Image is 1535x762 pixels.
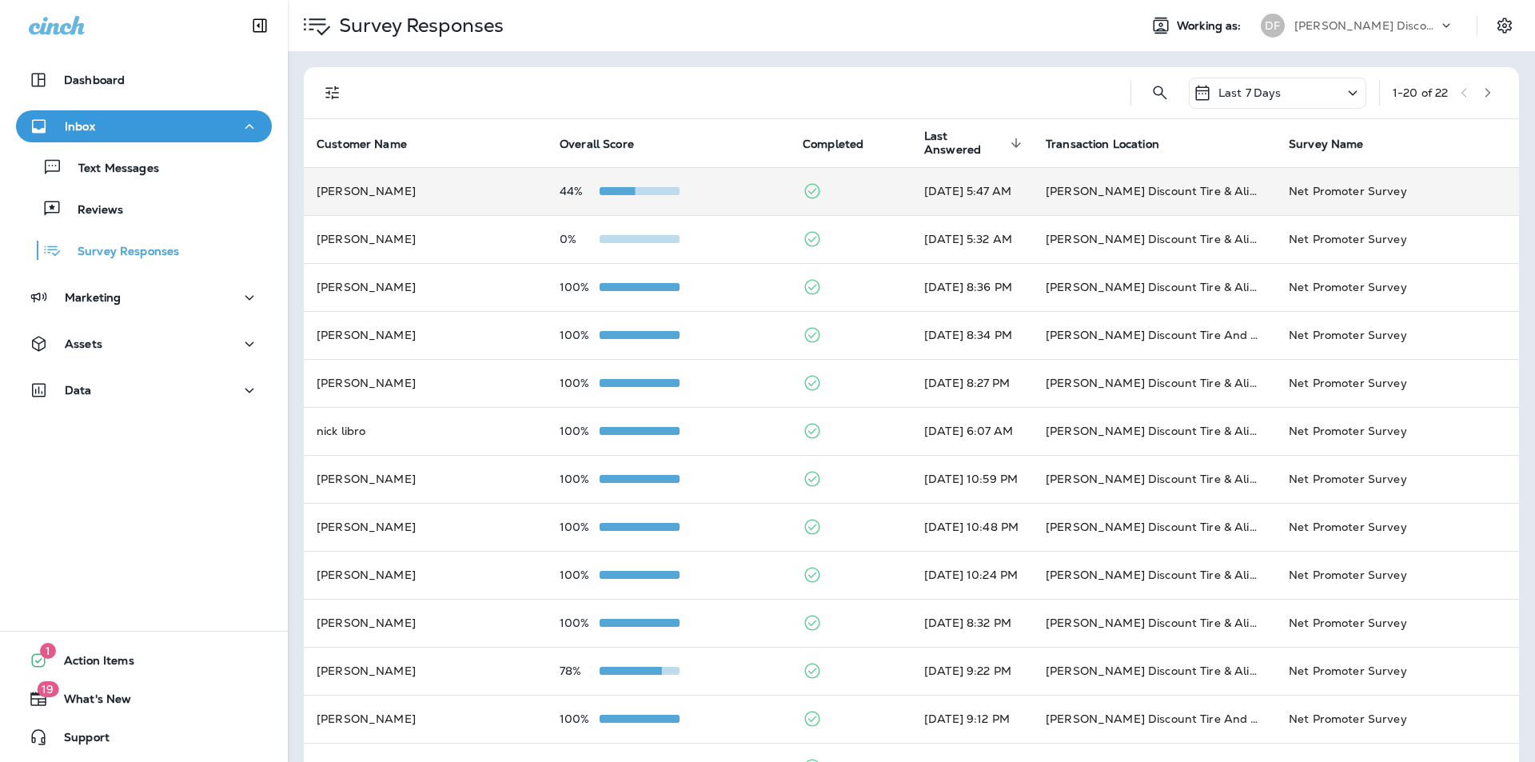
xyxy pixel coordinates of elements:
td: [PERSON_NAME] Discount Tire & Alignment [PERSON_NAME] ([STREET_ADDRESS]) [1033,503,1276,551]
td: [PERSON_NAME] Discount Tire & Alignment [GEOGRAPHIC_DATA] ([STREET_ADDRESS]) [1033,551,1276,599]
td: [PERSON_NAME] [304,503,547,551]
button: 19What's New [16,683,272,715]
td: [DATE] 8:36 PM [911,263,1033,311]
p: 100% [560,712,600,725]
p: Marketing [65,291,121,304]
p: Survey Responses [62,245,179,260]
td: [DATE] 5:32 AM [911,215,1033,263]
p: 100% [560,425,600,437]
span: Overall Score [560,138,634,151]
span: Survey Name [1289,137,1385,151]
button: Inbox [16,110,272,142]
button: Settings [1490,11,1519,40]
div: DF [1261,14,1285,38]
td: [PERSON_NAME] Discount Tire And Alignment - [GEOGRAPHIC_DATA] ([STREET_ADDRESS]) [1033,311,1276,359]
p: 100% [560,329,600,341]
td: Net Promoter Survey [1276,503,1519,551]
p: Reviews [62,203,123,218]
td: [DATE] 5:47 AM [911,167,1033,215]
span: Last Answered [924,130,1006,157]
td: [DATE] 8:34 PM [911,311,1033,359]
button: Search Survey Responses [1144,77,1176,109]
button: Assets [16,328,272,360]
button: Filters [317,77,349,109]
p: Data [65,384,92,397]
button: Data [16,374,272,406]
td: [PERSON_NAME] [304,263,547,311]
td: [PERSON_NAME] [304,695,547,743]
span: Survey Name [1289,138,1364,151]
td: [PERSON_NAME] Discount Tire & Alignment [GEOGRAPHIC_DATA] ([STREET_ADDRESS]) [1033,647,1276,695]
p: Inbox [65,120,95,133]
p: Survey Responses [333,14,504,38]
td: [PERSON_NAME] [304,215,547,263]
td: Net Promoter Survey [1276,359,1519,407]
button: Dashboard [16,64,272,96]
span: Completed [803,137,884,151]
p: 100% [560,569,600,581]
td: Net Promoter Survey [1276,599,1519,647]
button: Text Messages [16,150,272,184]
span: Completed [803,138,863,151]
button: Reviews [16,192,272,225]
td: [DATE] 9:22 PM [911,647,1033,695]
td: [DATE] 8:27 PM [911,359,1033,407]
td: Net Promoter Survey [1276,551,1519,599]
td: [PERSON_NAME] Discount Tire & Alignment - Damariscotta (5 [PERSON_NAME] Plz,) [1033,407,1276,455]
td: [PERSON_NAME] Discount Tire & Alignment- [GEOGRAPHIC_DATA] ([STREET_ADDRESS]) [1033,215,1276,263]
td: Net Promoter Survey [1276,167,1519,215]
td: [PERSON_NAME] Discount Tire & Alignment [GEOGRAPHIC_DATA] ([STREET_ADDRESS]) [1033,359,1276,407]
button: 1Action Items [16,644,272,676]
p: 100% [560,473,600,485]
span: Working as: [1177,19,1245,33]
td: [PERSON_NAME] Discount Tire & Alignment [GEOGRAPHIC_DATA] ([STREET_ADDRESS]) [1033,599,1276,647]
span: Transaction Location [1046,138,1159,151]
span: Transaction Location [1046,137,1180,151]
p: 100% [560,521,600,533]
p: 78% [560,664,600,677]
td: [DATE] 6:07 AM [911,407,1033,455]
span: Customer Name [317,137,428,151]
td: [PERSON_NAME] [304,647,547,695]
p: 0% [560,233,600,245]
td: Net Promoter Survey [1276,215,1519,263]
p: Dashboard [64,74,125,86]
td: nick libro [304,407,547,455]
span: 19 [37,681,58,697]
td: [DATE] 9:12 PM [911,695,1033,743]
span: What's New [48,692,131,712]
td: [PERSON_NAME] [304,359,547,407]
p: Last 7 Days [1218,86,1282,99]
td: Net Promoter Survey [1276,263,1519,311]
span: Support [48,731,110,750]
td: [PERSON_NAME] Discount Tire And Alignment - [GEOGRAPHIC_DATA] ([STREET_ADDRESS]) [1033,695,1276,743]
p: Assets [65,337,102,350]
span: Last Answered [924,130,1027,157]
td: Net Promoter Survey [1276,455,1519,503]
p: 100% [560,616,600,629]
button: Support [16,721,272,753]
td: Net Promoter Survey [1276,407,1519,455]
td: [PERSON_NAME] [304,551,547,599]
p: 100% [560,281,600,293]
button: Marketing [16,281,272,313]
td: Net Promoter Survey [1276,311,1519,359]
p: 100% [560,377,600,389]
div: 1 - 20 of 22 [1393,86,1448,99]
td: [PERSON_NAME] [304,599,547,647]
td: [PERSON_NAME] Discount Tire & Alignment [PERSON_NAME] ([STREET_ADDRESS]) [1033,167,1276,215]
td: [DATE] 10:48 PM [911,503,1033,551]
span: 1 [40,643,56,659]
td: [PERSON_NAME] Discount Tire & Alignment - Damariscotta (5 [PERSON_NAME] Plz,) [1033,455,1276,503]
span: Overall Score [560,137,655,151]
button: Survey Responses [16,233,272,267]
button: Collapse Sidebar [237,10,282,42]
p: Text Messages [62,162,159,177]
td: [DATE] 8:32 PM [911,599,1033,647]
td: Net Promoter Survey [1276,695,1519,743]
td: [PERSON_NAME] [304,455,547,503]
span: Customer Name [317,138,407,151]
td: [PERSON_NAME] [304,167,547,215]
td: Net Promoter Survey [1276,647,1519,695]
td: [PERSON_NAME] Discount Tire & Alignment - Damariscotta (5 [PERSON_NAME] Plz,) [1033,263,1276,311]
